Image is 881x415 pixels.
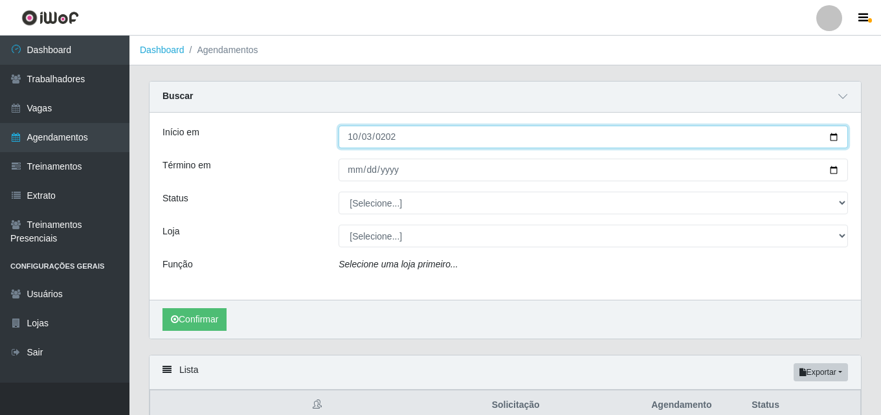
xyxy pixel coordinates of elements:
[162,258,193,271] label: Função
[794,363,848,381] button: Exportar
[162,225,179,238] label: Loja
[162,308,227,331] button: Confirmar
[162,91,193,101] strong: Buscar
[339,259,458,269] i: Selecione uma loja primeiro...
[129,36,881,65] nav: breadcrumb
[339,126,848,148] input: 00/00/0000
[21,10,79,26] img: CoreUI Logo
[184,43,258,57] li: Agendamentos
[162,192,188,205] label: Status
[339,159,848,181] input: 00/00/0000
[140,45,184,55] a: Dashboard
[162,159,211,172] label: Término em
[150,355,861,390] div: Lista
[162,126,199,139] label: Início em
